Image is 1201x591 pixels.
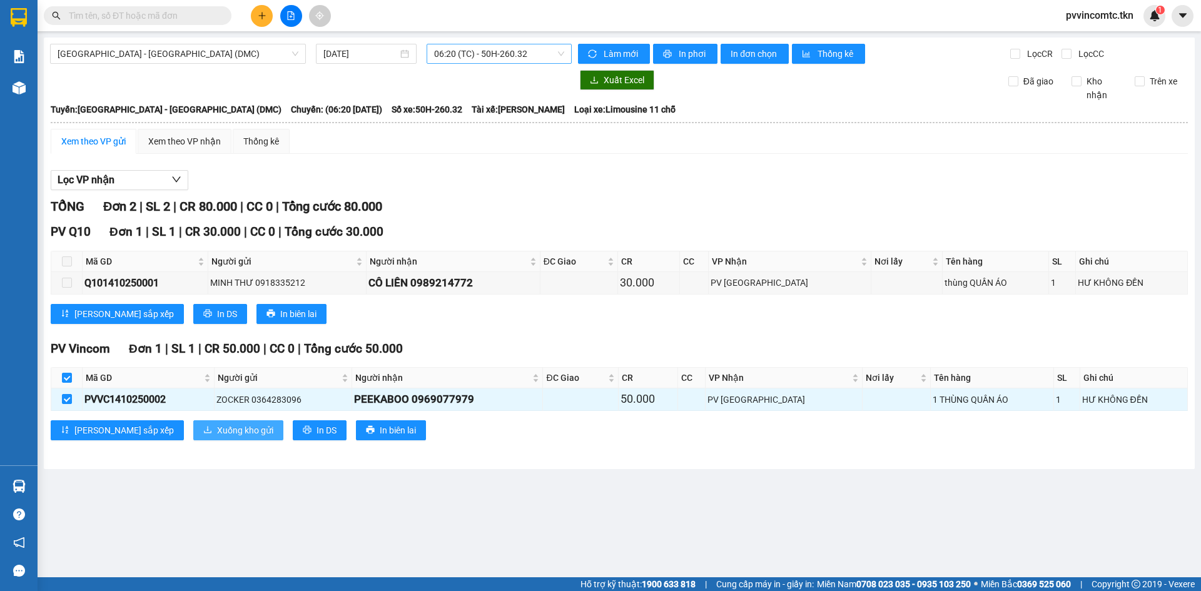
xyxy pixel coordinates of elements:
button: printerIn biên lai [256,304,327,324]
sup: 1 [1156,6,1165,14]
span: Hỗ trợ kỹ thuật: [580,577,696,591]
span: Người nhận [355,371,530,385]
span: | [244,225,247,239]
img: warehouse-icon [13,81,26,94]
span: printer [303,425,312,435]
span: | [298,341,301,356]
span: VP Nhận [712,255,858,268]
span: printer [366,425,375,435]
button: plus [251,5,273,27]
span: PV Q10 [51,225,91,239]
span: download [590,76,599,86]
span: Lọc VP nhận [58,172,114,188]
th: Ghi chú [1076,251,1188,272]
input: 14/10/2025 [323,47,398,61]
span: | [1080,577,1082,591]
span: Cung cấp máy in - giấy in: [716,577,814,591]
span: Chuyến: (06:20 [DATE]) [291,103,382,116]
div: PVVC1410250002 [84,391,212,407]
span: Sài Gòn - Tây Ninh (DMC) [58,44,298,63]
span: SL 1 [171,341,195,356]
div: 1 [1056,393,1078,407]
span: printer [266,309,275,319]
div: HƯ KHÔNG ĐỀN [1082,393,1185,407]
span: Tổng cước 30.000 [285,225,383,239]
span: Đơn 1 [109,225,143,239]
span: pvvincomtc.tkn [1056,8,1143,23]
span: sort-ascending [61,309,69,319]
span: ĐC Giao [544,255,606,268]
span: aim [315,11,324,20]
span: Người nhận [370,255,527,268]
span: | [240,199,243,214]
span: question-circle [13,508,25,520]
span: | [263,341,266,356]
span: Người gửi [218,371,339,385]
span: caret-down [1177,10,1188,21]
span: 06:20 (TC) - 50H-260.32 [434,44,564,63]
span: Trên xe [1145,74,1182,88]
input: Tìm tên, số ĐT hoặc mã đơn [69,9,216,23]
div: 50.000 [621,390,676,408]
span: CR 80.000 [180,199,237,214]
button: sort-ascending[PERSON_NAME] sắp xếp [51,304,184,324]
span: Miền Bắc [981,577,1071,591]
th: SL [1054,368,1080,388]
span: SL 2 [146,199,170,214]
span: printer [663,49,674,59]
span: In đơn chọn [731,47,779,61]
div: 1 [1051,276,1073,290]
div: Thống kê [243,134,279,148]
b: Tuyến: [GEOGRAPHIC_DATA] - [GEOGRAPHIC_DATA] (DMC) [51,104,281,114]
span: Miền Nam [817,577,971,591]
span: Nơi lấy [866,371,918,385]
th: CC [678,368,706,388]
th: SL [1049,251,1076,272]
th: Ghi chú [1080,368,1188,388]
span: CC 0 [250,225,275,239]
div: Q101410250001 [84,275,206,291]
span: sort-ascending [61,425,69,435]
span: plus [258,11,266,20]
td: Q101410250001 [83,272,208,294]
span: | [179,225,182,239]
strong: 0369 525 060 [1017,579,1071,589]
span: Người gửi [211,255,354,268]
button: sort-ascending[PERSON_NAME] sắp xếp [51,420,184,440]
div: Xem theo VP nhận [148,134,221,148]
span: Tổng cước 50.000 [304,341,403,356]
strong: 1900 633 818 [642,579,696,589]
span: sync [588,49,599,59]
span: Đơn 2 [103,199,136,214]
button: In đơn chọn [721,44,789,64]
span: | [705,577,707,591]
span: CC 0 [246,199,273,214]
span: Làm mới [604,47,640,61]
span: CR 30.000 [185,225,241,239]
div: PEEKABOO 0969077979 [354,391,541,408]
span: download [203,425,212,435]
span: CR 50.000 [205,341,260,356]
span: notification [13,537,25,548]
span: | [276,199,279,214]
span: In phơi [679,47,707,61]
span: Xuống kho gửi [217,423,273,437]
img: warehouse-icon [13,480,26,493]
span: Tài xế: [PERSON_NAME] [472,103,565,116]
span: ĐC Giao [546,371,605,385]
th: Tên hàng [943,251,1050,272]
img: icon-new-feature [1149,10,1160,21]
button: printerIn biên lai [356,420,426,440]
button: downloadXuất Excel [580,70,654,90]
div: PV [GEOGRAPHIC_DATA] [711,276,869,290]
span: ⚪️ [974,582,978,587]
span: CC 0 [270,341,295,356]
span: Mã GD [86,371,201,385]
span: Lọc CR [1022,47,1055,61]
th: CR [619,368,678,388]
span: bar-chart [802,49,813,59]
span: message [13,565,25,577]
span: file-add [286,11,295,20]
span: TỔNG [51,199,84,214]
span: Đã giao [1018,74,1058,88]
